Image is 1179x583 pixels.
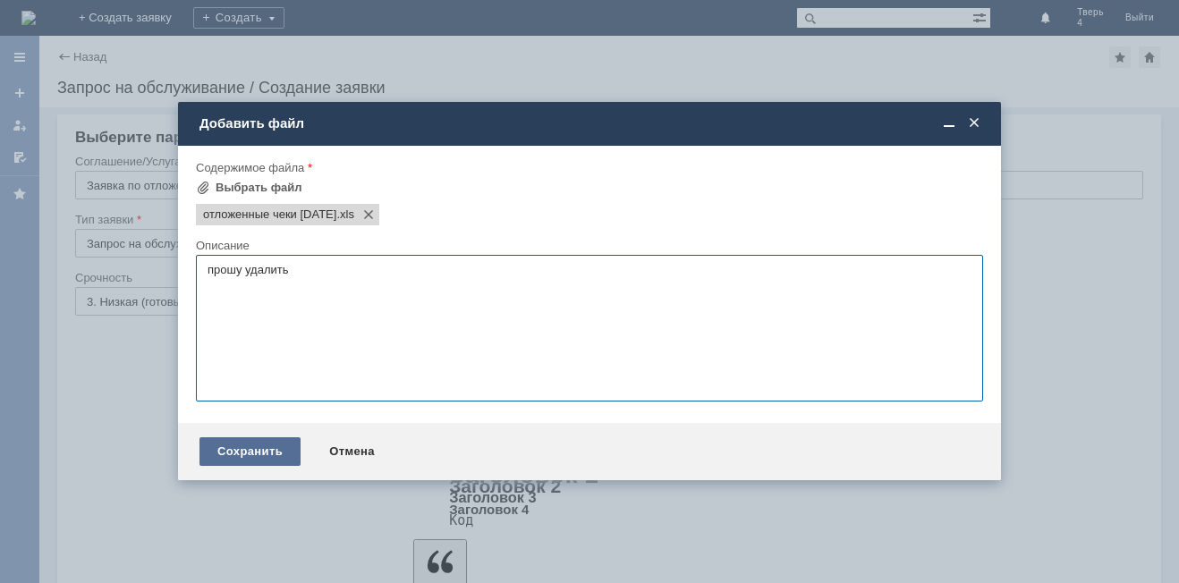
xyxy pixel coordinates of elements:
span: отложенные чеки 02.10.2025.xls [203,207,336,222]
div: Выбрать файл [216,181,302,195]
div: Добавить файл [199,115,983,131]
div: Описание [196,240,980,251]
span: отложенные чеки 02.10.2025.xls [336,207,354,222]
span: Закрыть [965,115,983,131]
span: Свернуть (Ctrl + M) [940,115,958,131]
div: Содержимое файла [196,162,980,173]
